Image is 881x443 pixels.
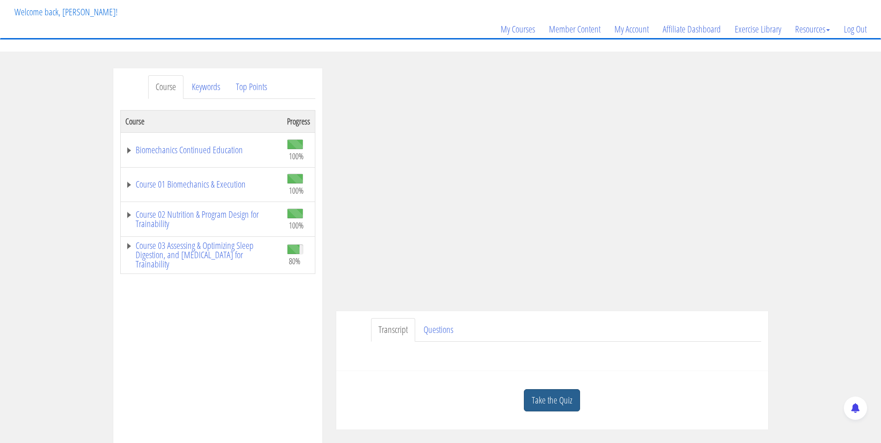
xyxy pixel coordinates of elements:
[728,7,788,52] a: Exercise Library
[289,256,300,266] span: 80%
[125,180,278,189] a: Course 01 Biomechanics & Execution
[289,185,304,195] span: 100%
[125,210,278,228] a: Course 02 Nutrition & Program Design for Trainability
[125,145,278,155] a: Biomechanics Continued Education
[371,318,415,342] a: Transcript
[837,7,874,52] a: Log Out
[788,7,837,52] a: Resources
[228,75,274,99] a: Top Points
[542,7,607,52] a: Member Content
[120,110,282,132] th: Course
[494,7,542,52] a: My Courses
[148,75,183,99] a: Course
[184,75,228,99] a: Keywords
[289,151,304,161] span: 100%
[125,241,278,269] a: Course 03 Assessing & Optimizing Sleep Digestion, and [MEDICAL_DATA] for Trainability
[607,7,656,52] a: My Account
[416,318,461,342] a: Questions
[524,389,580,412] a: Take the Quiz
[656,7,728,52] a: Affiliate Dashboard
[282,110,315,132] th: Progress
[289,220,304,230] span: 100%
